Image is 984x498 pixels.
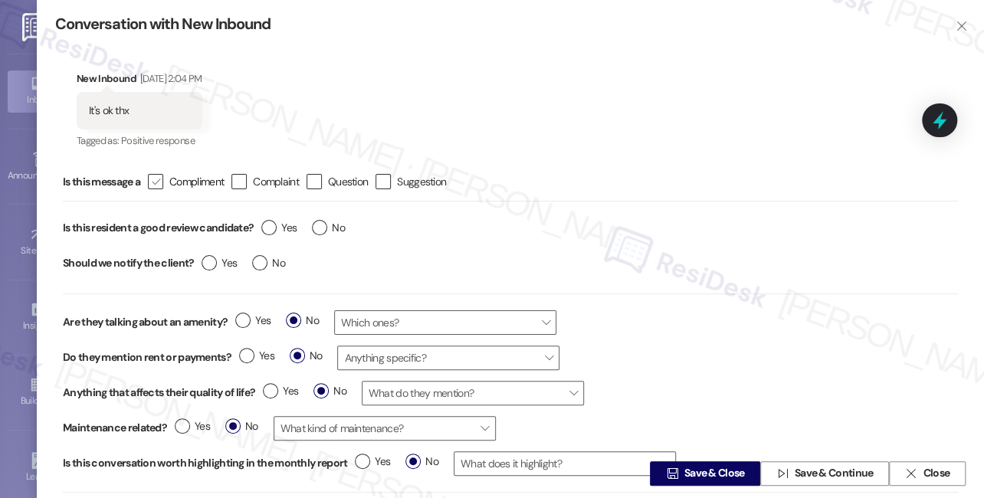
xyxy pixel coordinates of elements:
[334,310,556,335] span: Which ones?
[261,220,297,236] span: Yes
[235,313,271,329] span: Yes
[253,174,299,189] span: Complaint
[337,346,559,370] span: Anything specific?
[63,349,231,365] label: Do they mention rent or payments?
[313,383,346,399] span: No
[175,418,210,434] span: Yes
[169,174,224,189] span: Compliment
[290,348,323,364] span: No
[312,220,345,236] span: No
[77,70,202,92] div: New Inbound
[63,174,140,190] span: Is this message a
[263,383,298,399] span: Yes
[274,416,496,441] span: What kind of maintenance?
[776,467,788,480] i: 
[136,70,202,87] div: [DATE] 2:04 PM
[63,216,254,240] label: Is this resident a good review candidate?
[362,381,584,405] span: What do they mention?
[956,20,967,32] i: 
[239,348,274,364] span: Yes
[89,103,129,119] div: It's ok thx
[63,420,167,436] label: Maintenance related?
[63,314,228,330] label: Are they talking about an amenity?
[760,461,889,486] button: Save & Continue
[202,255,237,271] span: Yes
[795,466,874,482] span: Save & Continue
[684,466,745,482] span: Save & Close
[55,14,930,34] div: Conversation with New Inbound
[286,313,319,329] span: No
[63,251,194,275] label: Should we notify the client?
[77,129,202,152] div: Tagged as:
[63,385,255,401] label: Anything that affects their quality of life?
[650,461,760,486] button: Save & Close
[905,467,917,480] i: 
[328,174,368,189] span: Question
[666,467,677,480] i: 
[225,418,258,434] span: No
[150,174,160,190] i: 
[889,461,966,486] button: Close
[252,255,285,271] span: No
[923,466,950,482] span: Close
[397,174,446,189] span: Suggestion
[121,134,195,147] span: Positive response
